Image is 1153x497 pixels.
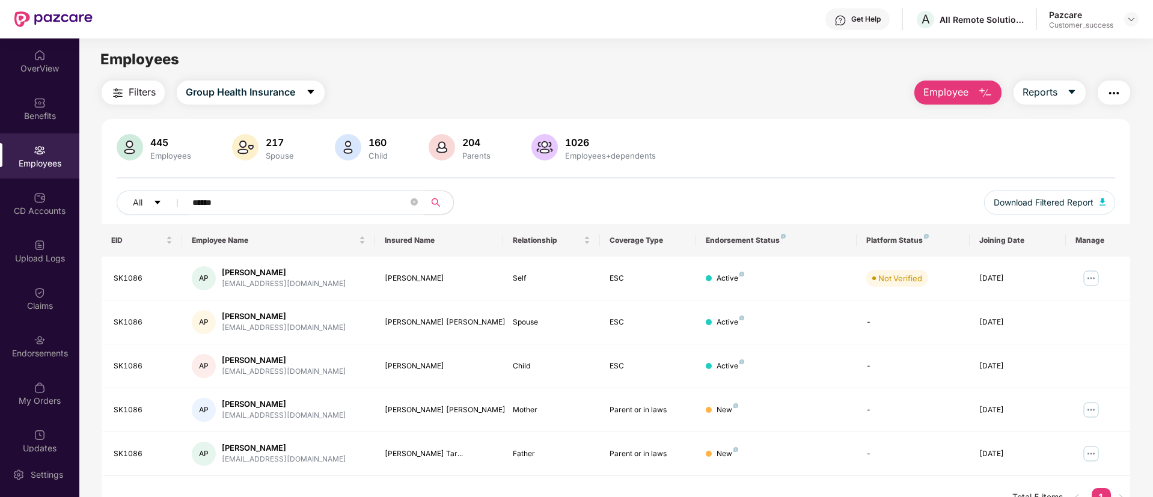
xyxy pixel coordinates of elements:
[1081,269,1101,288] img: manageButton
[563,151,658,160] div: Employees+dependents
[1049,20,1113,30] div: Customer_success
[222,398,346,410] div: [PERSON_NAME]
[114,273,173,284] div: SK1086
[34,334,46,346] img: svg+xml;base64,PHN2ZyBpZD0iRW5kb3JzZW1lbnRzIiB4bWxucz0iaHR0cDovL3d3dy53My5vcmcvMjAwMC9zdmciIHdpZH...
[857,388,969,432] td: -
[781,234,786,239] img: svg+xml;base64,PHN2ZyB4bWxucz0iaHR0cDovL3d3dy53My5vcmcvMjAwMC9zdmciIHdpZHRoPSI4IiBoZWlnaHQ9IjgiIH...
[1127,14,1136,24] img: svg+xml;base64,PHN2ZyBpZD0iRHJvcGRvd24tMzJ4MzIiIHhtbG5zPSJodHRwOi8vd3d3LnczLm9yZy8yMDAwL3N2ZyIgd2...
[263,136,296,148] div: 217
[100,50,179,68] span: Employees
[192,398,216,422] div: AP
[192,236,356,245] span: Employee Name
[979,404,1056,416] div: [DATE]
[411,198,418,206] span: close-circle
[34,49,46,61] img: svg+xml;base64,PHN2ZyBpZD0iSG9tZSIgeG1sbnM9Imh0dHA6Ly93d3cudzMub3JnLzIwMDAvc3ZnIiB3aWR0aD0iMjAiIG...
[610,273,687,284] div: ESC
[222,454,346,465] div: [EMAIL_ADDRESS][DOMAIN_NAME]
[851,14,881,24] div: Get Help
[263,151,296,160] div: Spouse
[717,404,738,416] div: New
[114,317,173,328] div: SK1086
[513,361,590,372] div: Child
[114,448,173,460] div: SK1086
[733,403,738,408] img: svg+xml;base64,PHN2ZyB4bWxucz0iaHR0cDovL3d3dy53My5vcmcvMjAwMC9zdmciIHdpZHRoPSI4IiBoZWlnaHQ9IjgiIH...
[111,86,125,100] img: svg+xml;base64,PHN2ZyB4bWxucz0iaHR0cDovL3d3dy53My5vcmcvMjAwMC9zdmciIHdpZHRoPSIyNCIgaGVpZ2h0PSIyNC...
[34,239,46,251] img: svg+xml;base64,PHN2ZyBpZD0iVXBsb2FkX0xvZ3MiIGRhdGEtbmFtZT0iVXBsb2FkIExvZ3MiIHhtbG5zPSJodHRwOi8vd3...
[366,151,390,160] div: Child
[424,191,454,215] button: search
[306,87,316,98] span: caret-down
[1099,198,1106,206] img: svg+xml;base64,PHN2ZyB4bWxucz0iaHR0cDovL3d3dy53My5vcmcvMjAwMC9zdmciIHhtbG5zOnhsaW5rPSJodHRwOi8vd3...
[14,11,93,27] img: New Pazcare Logo
[192,354,216,378] div: AP
[513,404,590,416] div: Mother
[914,81,1002,105] button: Employee
[34,97,46,109] img: svg+xml;base64,PHN2ZyBpZD0iQmVuZWZpdHMiIHhtbG5zPSJodHRwOi8vd3d3LnczLm9yZy8yMDAwL3N2ZyIgd2lkdGg9Ij...
[192,442,216,466] div: AP
[186,85,295,100] span: Group Health Insurance
[385,448,494,460] div: [PERSON_NAME] Tar...
[222,278,346,290] div: [EMAIL_ADDRESS][DOMAIN_NAME]
[979,448,1056,460] div: [DATE]
[182,224,375,257] th: Employee Name
[866,236,959,245] div: Platform Status
[1067,87,1077,98] span: caret-down
[411,197,418,209] span: close-circle
[923,85,968,100] span: Employee
[34,429,46,441] img: svg+xml;base64,PHN2ZyBpZD0iVXBkYXRlZCIgeG1sbnM9Imh0dHA6Ly93d3cudzMub3JnLzIwMDAvc3ZnIiB3aWR0aD0iMj...
[192,266,216,290] div: AP
[222,311,346,322] div: [PERSON_NAME]
[994,196,1093,209] span: Download Filtered Report
[733,447,738,452] img: svg+xml;base64,PHN2ZyB4bWxucz0iaHR0cDovL3d3dy53My5vcmcvMjAwMC9zdmciIHdpZHRoPSI4IiBoZWlnaHQ9IjgiIH...
[114,361,173,372] div: SK1086
[857,432,969,476] td: -
[129,85,156,100] span: Filters
[460,136,493,148] div: 204
[27,469,67,481] div: Settings
[600,224,696,257] th: Coverage Type
[513,317,590,328] div: Spouse
[385,361,494,372] div: [PERSON_NAME]
[192,310,216,334] div: AP
[610,317,687,328] div: ESC
[717,317,744,328] div: Active
[460,151,493,160] div: Parents
[153,198,162,208] span: caret-down
[222,322,346,334] div: [EMAIL_ADDRESS][DOMAIN_NAME]
[610,361,687,372] div: ESC
[335,134,361,160] img: svg+xml;base64,PHN2ZyB4bWxucz0iaHR0cDovL3d3dy53My5vcmcvMjAwMC9zdmciIHhtbG5zOnhsaW5rPSJodHRwOi8vd3...
[34,382,46,394] img: svg+xml;base64,PHN2ZyBpZD0iTXlfT3JkZXJzIiBkYXRhLW5hbWU9Ik15IE9yZGVycyIgeG1sbnM9Imh0dHA6Ly93d3cudz...
[1107,86,1121,100] img: svg+xml;base64,PHN2ZyB4bWxucz0iaHR0cDovL3d3dy53My5vcmcvMjAwMC9zdmciIHdpZHRoPSIyNCIgaGVpZ2h0PSIyNC...
[878,272,922,284] div: Not Verified
[610,404,687,416] div: Parent or in laws
[610,448,687,460] div: Parent or in laws
[177,81,325,105] button: Group Health Insurancecaret-down
[717,361,744,372] div: Active
[834,14,846,26] img: svg+xml;base64,PHN2ZyBpZD0iSGVscC0zMngzMiIgeG1sbnM9Imh0dHA6Ly93d3cudzMub3JnLzIwMDAvc3ZnIiB3aWR0aD...
[117,134,143,160] img: svg+xml;base64,PHN2ZyB4bWxucz0iaHR0cDovL3d3dy53My5vcmcvMjAwMC9zdmciIHhtbG5zOnhsaW5rPSJodHRwOi8vd3...
[1023,85,1057,100] span: Reports
[503,224,599,257] th: Relationship
[133,196,142,209] span: All
[706,236,847,245] div: Endorsement Status
[385,273,494,284] div: [PERSON_NAME]
[513,273,590,284] div: Self
[857,300,969,344] td: -
[1014,81,1086,105] button: Reportscaret-down
[232,134,258,160] img: svg+xml;base64,PHN2ZyB4bWxucz0iaHR0cDovL3d3dy53My5vcmcvMjAwMC9zdmciIHhtbG5zOnhsaW5rPSJodHRwOi8vd3...
[114,404,173,416] div: SK1086
[739,316,744,320] img: svg+xml;base64,PHN2ZyB4bWxucz0iaHR0cDovL3d3dy53My5vcmcvMjAwMC9zdmciIHdpZHRoPSI4IiBoZWlnaHQ9IjgiIH...
[717,273,744,284] div: Active
[739,272,744,276] img: svg+xml;base64,PHN2ZyB4bWxucz0iaHR0cDovL3d3dy53My5vcmcvMjAwMC9zdmciIHdpZHRoPSI4IiBoZWlnaHQ9IjgiIH...
[979,273,1056,284] div: [DATE]
[1081,444,1101,463] img: manageButton
[978,86,992,100] img: svg+xml;base64,PHN2ZyB4bWxucz0iaHR0cDovL3d3dy53My5vcmcvMjAwMC9zdmciIHhtbG5zOnhsaW5rPSJodHRwOi8vd3...
[1081,400,1101,419] img: manageButton
[924,234,929,239] img: svg+xml;base64,PHN2ZyB4bWxucz0iaHR0cDovL3d3dy53My5vcmcvMjAwMC9zdmciIHdpZHRoPSI4IiBoZWlnaHQ9IjgiIH...
[739,359,744,364] img: svg+xml;base64,PHN2ZyB4bWxucz0iaHR0cDovL3d3dy53My5vcmcvMjAwMC9zdmciIHdpZHRoPSI4IiBoZWlnaHQ9IjgiIH...
[222,355,346,366] div: [PERSON_NAME]
[148,136,194,148] div: 445
[34,287,46,299] img: svg+xml;base64,PHN2ZyBpZD0iQ2xhaW0iIHhtbG5zPSJodHRwOi8vd3d3LnczLm9yZy8yMDAwL3N2ZyIgd2lkdGg9IjIwIi...
[717,448,738,460] div: New
[102,81,165,105] button: Filters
